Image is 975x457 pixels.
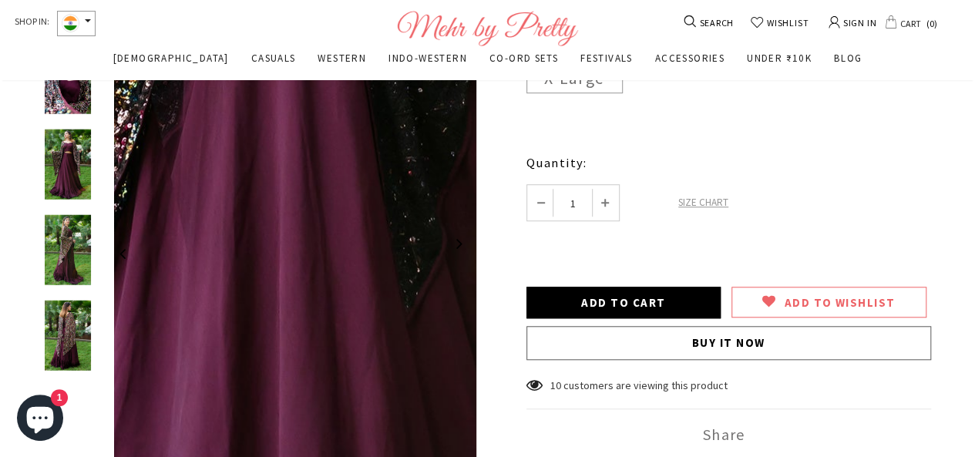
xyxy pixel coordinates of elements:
[731,287,926,318] a: ADD TO WISHLIST
[526,154,587,179] label: Quantity:
[834,52,862,65] span: BLOG
[923,14,940,32] span: 0
[113,52,229,65] span: [DEMOGRAPHIC_DATA]
[685,15,734,32] a: SEARCH
[885,14,940,32] a: CART 0
[526,287,721,318] input: Add to Cart
[580,50,633,79] a: FESTIVALS
[747,50,812,79] a: UNDER ₹10K
[251,50,296,79] a: CASUALS
[655,52,725,65] span: ACCESSORIES
[840,12,876,32] span: SIGN IN
[703,426,745,443] span: Share
[747,52,812,65] span: UNDER ₹10K
[15,11,49,36] span: SHOP IN:
[563,378,728,392] span: customers are viewing this product
[678,196,728,209] span: SIZE CHART
[41,301,95,371] img: Burgundy Gown with Cape
[580,52,633,65] span: FESTIVALS
[113,50,229,79] a: [DEMOGRAPHIC_DATA]
[526,326,931,360] button: Buy it now
[829,10,876,34] a: SIGN IN
[834,50,862,79] a: BLOG
[388,52,467,65] span: INDO-WESTERN
[388,50,467,79] a: INDO-WESTERN
[318,50,366,79] a: WESTERN
[489,50,558,79] a: CO-ORD SETS
[41,129,95,200] img: Burgundy Gown with Cape
[550,377,561,394] label: 10
[318,52,366,65] span: WESTERN
[698,15,734,32] span: SEARCH
[251,52,296,65] span: CASUALS
[397,11,578,46] img: Logo Footer
[764,15,809,32] span: WISHLIST
[785,294,896,311] span: ADD TO WISHLIST
[750,15,809,32] a: WISHLIST
[897,14,923,32] span: CART
[489,52,558,65] span: CO-ORD SETS
[655,50,725,79] a: ACCESSORIES
[12,395,68,445] inbox-online-store-chat: Shopify online store chat
[41,215,95,285] img: Burgundy Gown with Cape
